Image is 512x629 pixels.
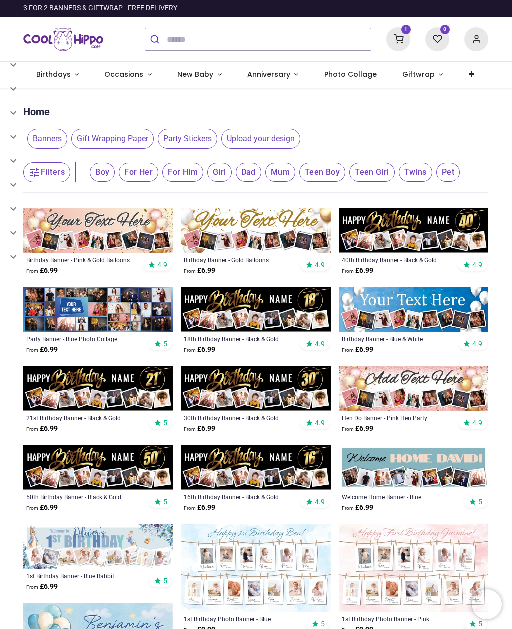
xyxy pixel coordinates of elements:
a: 0 [425,35,449,43]
button: Submit [145,28,167,50]
img: Personalised Happy 18th Birthday Banner - Black & Gold - Custom Name & 9 Photo Upload [181,287,330,332]
button: Gift Wrapping Paper [67,129,154,149]
span: New Baby [177,69,213,79]
img: Personalised Happy 1st Birthday Banner - Blue Rabbit - Custom Name & 9 Photo Upload [23,524,173,569]
span: Occasions [104,69,143,79]
span: From [342,347,354,353]
span: Dad [236,163,261,182]
button: Filters [23,162,70,182]
a: 40th Birthday Banner - Black & Gold [342,256,457,264]
a: 18th Birthday Banner - Black & Gold [184,335,299,343]
a: Birthday Banner - Pink & Gold Balloons [26,256,141,264]
strong: £ 6.99 [184,503,215,513]
a: Birthday Banner - Blue & White [342,335,457,343]
img: Personalised Happy 30th Birthday Banner - Black & Gold - Custom Name & 9 Photo Upload [181,366,330,411]
a: Anniversary [234,62,311,88]
img: Personalised Happy 50th Birthday Banner - Black & Gold - Custom Name & 9 Photo Upload [23,445,173,490]
span: Mum [265,163,295,182]
span: 4.9 [315,260,325,269]
span: 5 [163,339,167,348]
span: Photo Collage [324,69,377,79]
span: Giftwrap [402,69,435,79]
span: Twins [399,163,432,182]
a: Welcome Home Banner - Blue [342,493,457,501]
img: Cool Hippo [23,25,103,53]
a: Logo of Cool Hippo [23,25,103,53]
a: New Baby [165,62,235,88]
strong: £ 6.99 [342,266,373,276]
span: From [184,268,196,274]
span: From [26,505,38,511]
span: From [342,268,354,274]
span: 4.9 [472,418,482,427]
span: 4.9 [472,260,482,269]
strong: £ 6.99 [184,266,215,276]
span: Upload your design [221,129,300,149]
button: Party Stickers [154,129,217,149]
div: 3 FOR 2 BANNERS & GIFTWRAP - FREE DELIVERY [23,3,177,13]
strong: £ 6.99 [26,424,58,434]
a: 1 [386,35,410,43]
span: From [342,505,354,511]
span: 5 [163,576,167,585]
span: Anniversary [247,69,290,79]
iframe: Customer reviews powered by Trustpilot [278,3,488,13]
a: 16th Birthday Banner - Black & Gold [184,493,299,501]
span: Boy [90,163,115,182]
a: 1st Birthday Banner - Blue Rabbit [26,572,141,580]
a: Home [23,105,50,119]
span: 5 [321,619,325,628]
img: Personalised Happy Birthday Banner - Blue & White - 9 Photo Upload [339,287,488,332]
img: Personalised 1st Birthday Photo Banner - Pink - Custom Text & Photos [339,524,488,612]
a: Birthdays [23,62,92,88]
img: Personalised 1st Birthday Photo Banner - Blue - Custom Text [181,524,330,612]
img: Personalised Party Banner - Blue Photo Collage - Custom Text & 30 Photo Upload [23,287,173,332]
button: Banners [23,129,67,149]
a: 30th Birthday Banner - Black & Gold [184,414,299,422]
span: Gift Wrapping Paper [71,129,154,149]
span: 4.9 [315,418,325,427]
a: 21st Birthday Banner - Black & Gold [26,414,141,422]
span: Party Stickers [158,129,217,149]
div: 1st Birthday Photo Banner - Blue [184,615,299,623]
img: Personalised Happy 16th Birthday Banner - Black & Gold - Custom Name & 9 Photo Upload [181,445,330,490]
span: Girl [207,163,232,182]
a: Occasions [92,62,165,88]
a: 50th Birthday Banner - Black & Gold [26,493,141,501]
span: From [184,505,196,511]
span: For Him [162,163,203,182]
a: Birthday Banner - Gold Balloons [184,256,299,264]
sup: 0 [440,25,450,34]
span: For Her [119,163,158,182]
img: Personalised Happy 40th Birthday Banner - Black & Gold - Custom Name & 9 Photo Upload [339,208,488,253]
span: From [342,426,354,432]
span: Birthdays [36,69,71,79]
span: 5 [163,497,167,506]
span: From [26,347,38,353]
a: Hen Do Banner - Pink Hen Party [342,414,457,422]
a: 1st Birthday Photo Banner - Pink [342,615,457,623]
a: Party Banner - Blue Photo Collage [26,335,141,343]
span: 4.9 [472,339,482,348]
img: Personalised Happy Birthday Banner - Gold Balloons - 9 Photo Upload [181,208,330,253]
span: Teen Boy [299,163,345,182]
img: Personalised Happy Birthday Banner - Pink & Gold Balloons - 9 Photo Upload [23,208,173,253]
span: 4.9 [315,339,325,348]
span: Pet [436,163,460,182]
span: From [26,268,38,274]
span: From [26,584,38,590]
